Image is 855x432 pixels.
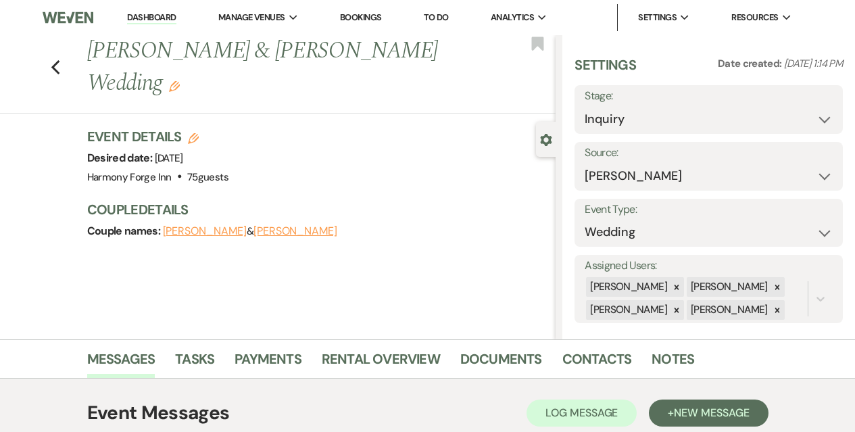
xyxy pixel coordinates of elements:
h1: Event Messages [87,399,230,427]
span: Manage Venues [218,11,285,24]
label: Source: [585,143,833,163]
span: 75 guests [187,170,228,184]
span: Desired date: [87,151,155,165]
span: [DATE] 1:14 PM [784,57,843,70]
a: Rental Overview [322,348,440,378]
button: Close lead details [540,133,552,145]
label: Event Type: [585,200,833,220]
a: Notes [652,348,694,378]
a: Messages [87,348,155,378]
a: Payments [235,348,301,378]
button: [PERSON_NAME] [253,226,337,237]
img: Weven Logo [43,3,93,32]
span: Log Message [545,406,618,420]
button: Log Message [527,400,637,427]
div: [PERSON_NAME] [586,300,669,320]
h3: Event Details [87,127,228,146]
span: Couple names: [87,224,163,238]
span: Analytics [491,11,534,24]
a: Contacts [562,348,632,378]
a: To Do [424,11,449,23]
label: Assigned Users: [585,256,833,276]
button: +New Message [649,400,768,427]
h3: Couple Details [87,200,543,219]
span: Date created: [718,57,784,70]
span: & [163,224,337,238]
div: [PERSON_NAME] [586,277,669,297]
span: Harmony Forge Inn [87,170,172,184]
button: Edit [169,80,180,92]
span: Settings [638,11,677,24]
div: [PERSON_NAME] [687,277,770,297]
a: Dashboard [127,11,176,24]
span: New Message [674,406,749,420]
a: Bookings [340,11,382,23]
a: Documents [460,348,542,378]
label: Stage: [585,87,833,106]
h1: [PERSON_NAME] & [PERSON_NAME] Wedding [87,35,457,99]
h3: Settings [575,55,636,85]
a: Tasks [175,348,214,378]
span: Resources [731,11,778,24]
button: [PERSON_NAME] [163,226,247,237]
div: [PERSON_NAME] [687,300,770,320]
span: [DATE] [155,151,183,165]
